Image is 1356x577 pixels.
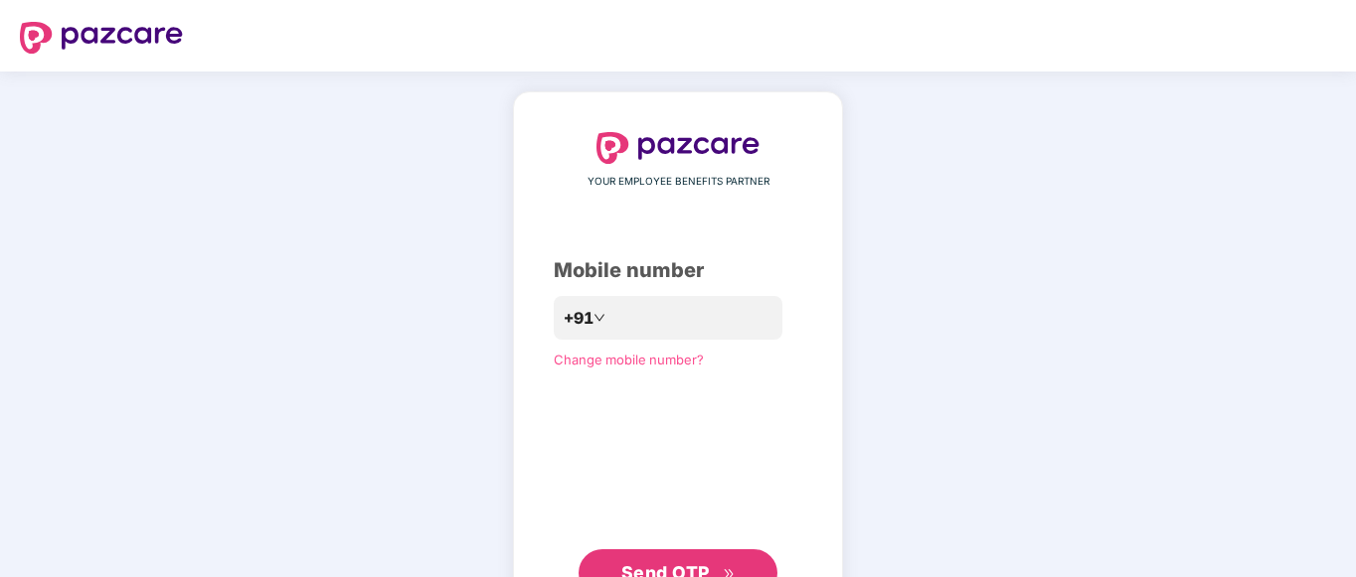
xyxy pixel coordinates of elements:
[593,312,605,324] span: down
[564,306,593,331] span: +91
[20,22,183,54] img: logo
[588,174,769,190] span: YOUR EMPLOYEE BENEFITS PARTNER
[554,352,704,367] a: Change mobile number?
[554,255,802,286] div: Mobile number
[596,132,760,164] img: logo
